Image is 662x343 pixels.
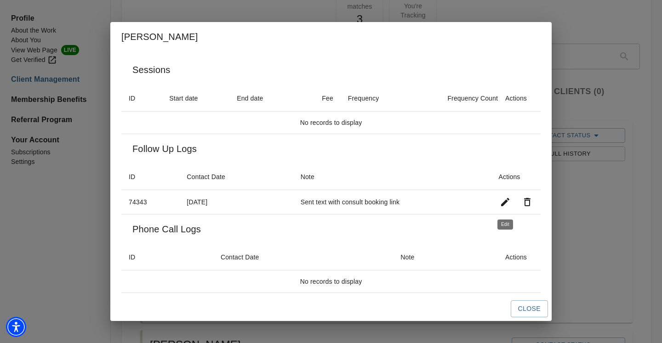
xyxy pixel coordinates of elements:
[511,300,548,317] button: Close
[447,93,498,104] div: Frequency Count
[179,190,293,214] td: [DATE]
[348,93,379,104] div: Frequency
[237,93,263,104] div: End date
[301,171,314,182] div: Note
[129,252,147,263] span: ID
[301,171,326,182] span: Note
[129,171,147,182] span: ID
[348,93,391,104] span: Frequency
[132,141,197,156] h6: Follow Up Logs
[221,252,271,263] span: Contact Date
[129,252,135,263] div: ID
[6,317,26,337] div: Accessibility Menu
[132,62,170,77] h6: Sessions
[435,93,498,104] span: Frequency Count
[322,93,333,104] div: Fee
[221,252,259,263] div: Contact Date
[129,93,147,104] span: ID
[400,252,414,263] div: Note
[518,303,541,315] span: Close
[169,93,198,104] div: Start date
[400,252,426,263] span: Note
[237,93,275,104] span: End date
[169,93,210,104] span: Start date
[132,222,201,236] h6: Phone Call Logs
[129,93,135,104] div: ID
[516,191,538,213] button: Delete
[187,171,225,182] div: Contact Date
[129,171,135,182] div: ID
[121,29,541,44] h2: [PERSON_NAME]
[187,171,237,182] span: Contact Date
[310,93,333,104] span: Fee
[293,190,492,214] td: Sent text with consult booking link
[121,111,541,134] td: No records to display
[121,270,541,293] td: No records to display
[121,190,179,214] td: 74343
